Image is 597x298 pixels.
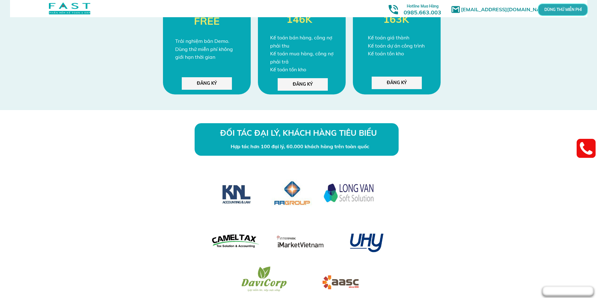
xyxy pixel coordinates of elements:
p: ĐĂNG KÝ [182,77,232,90]
div: Kế toán bán hàng, công nợ phải thu Kế toán mua hàng, công nợ phải trả Kế toán tồn kho [270,34,336,74]
div: Kế toán giá thành Kế toán dự án công trình Kế toán tồn kho [368,34,433,58]
p: ĐĂNG KÝ [278,78,328,91]
h3: ĐỐI TÁC ĐẠI LÝ, KHÁCH HÀNG TIÊU BIỂU [220,127,377,139]
p: DÙNG THỬ MIỄN PHÍ [544,5,582,14]
span: Hotline Mua Hàng [407,4,438,8]
h3: FREE [194,13,241,29]
p: ĐĂNG KÝ [372,77,422,89]
h1: [EMAIL_ADDRESS][DOMAIN_NAME] [461,6,553,14]
div: Trải nghiệm bản Demo. Dùng thử miễn phí không giới hạn thời gian [175,37,238,61]
h3: 163K [383,11,409,28]
h3: 0985.663.003 [397,2,448,16]
div: Hợp tác hơn 100 đại lý, 60.000 khách hàng trên toàn quốc [231,143,372,151]
h3: 146K [286,11,312,28]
